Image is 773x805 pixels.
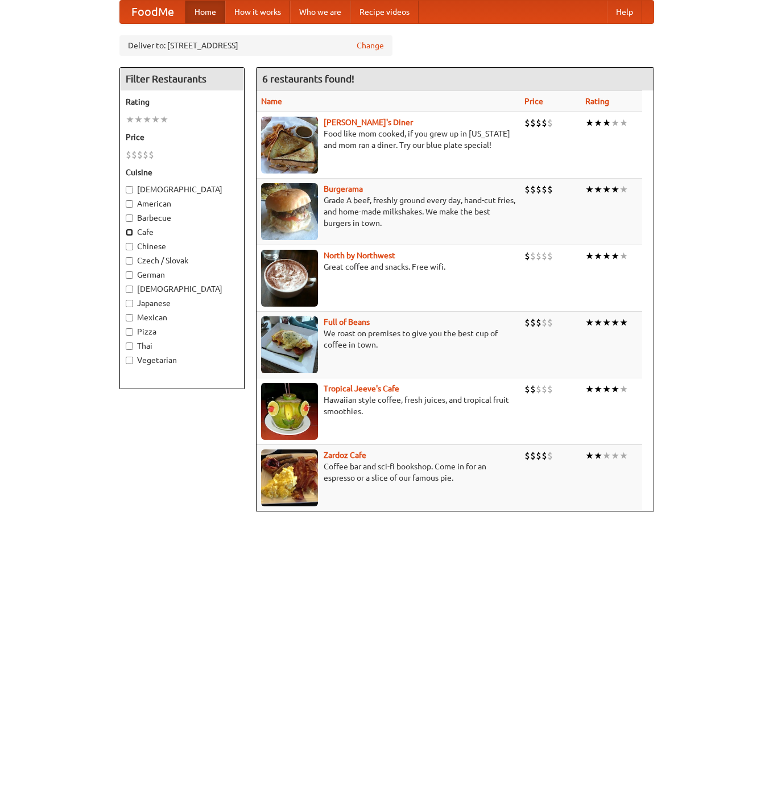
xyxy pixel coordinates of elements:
[148,148,154,161] li: $
[524,97,543,106] a: Price
[126,200,133,208] input: American
[126,226,238,238] label: Cafe
[350,1,419,23] a: Recipe videos
[619,316,628,329] li: ★
[594,250,602,262] li: ★
[126,354,238,366] label: Vegetarian
[619,117,628,129] li: ★
[524,449,530,462] li: $
[324,317,370,327] a: Full of Beans
[530,316,536,329] li: $
[541,117,547,129] li: $
[126,298,238,309] label: Japanese
[324,184,363,193] a: Burgerama
[536,316,541,329] li: $
[126,312,238,323] label: Mexican
[585,449,594,462] li: ★
[126,243,133,250] input: Chinese
[261,461,515,484] p: Coffee bar and sci-fi bookshop. Come in for an espresso or a slice of our famous pie.
[536,117,541,129] li: $
[143,113,151,126] li: ★
[619,183,628,196] li: ★
[619,449,628,462] li: ★
[126,271,133,279] input: German
[126,357,133,364] input: Vegetarian
[126,212,238,224] label: Barbecue
[541,383,547,395] li: $
[126,96,238,108] h5: Rating
[261,128,515,151] p: Food like mom cooked, if you grew up in [US_STATE] and mom ran a diner. Try our blue plate special!
[536,383,541,395] li: $
[611,383,619,395] li: ★
[619,383,628,395] li: ★
[324,251,395,260] a: North by Northwest
[594,183,602,196] li: ★
[126,257,133,265] input: Czech / Slovak
[541,316,547,329] li: $
[126,326,238,337] label: Pizza
[524,250,530,262] li: $
[126,113,134,126] li: ★
[126,241,238,252] label: Chinese
[611,117,619,129] li: ★
[324,451,366,460] a: Zardoz Cafe
[126,214,133,222] input: Barbecue
[536,250,541,262] li: $
[541,250,547,262] li: $
[126,286,133,293] input: [DEMOGRAPHIC_DATA]
[619,250,628,262] li: ★
[611,183,619,196] li: ★
[134,113,143,126] li: ★
[261,316,318,373] img: beans.jpg
[602,183,611,196] li: ★
[324,118,413,127] a: [PERSON_NAME]'s Diner
[126,340,238,352] label: Thai
[126,314,133,321] input: Mexican
[541,449,547,462] li: $
[126,283,238,295] label: [DEMOGRAPHIC_DATA]
[262,73,354,84] ng-pluralize: 6 restaurants found!
[137,148,143,161] li: $
[602,117,611,129] li: ★
[290,1,350,23] a: Who we are
[261,261,515,273] p: Great coffee and snacks. Free wifi.
[607,1,642,23] a: Help
[585,383,594,395] li: ★
[524,183,530,196] li: $
[126,328,133,336] input: Pizza
[151,113,160,126] li: ★
[594,383,602,395] li: ★
[611,250,619,262] li: ★
[261,328,515,350] p: We roast on premises to give you the best cup of coffee in town.
[126,148,131,161] li: $
[530,250,536,262] li: $
[126,186,133,193] input: [DEMOGRAPHIC_DATA]
[120,1,185,23] a: FoodMe
[357,40,384,51] a: Change
[547,183,553,196] li: $
[530,449,536,462] li: $
[536,183,541,196] li: $
[126,198,238,209] label: American
[530,117,536,129] li: $
[530,383,536,395] li: $
[547,250,553,262] li: $
[261,394,515,417] p: Hawaiian style coffee, fresh juices, and tropical fruit smoothies.
[602,449,611,462] li: ★
[261,383,318,440] img: jeeves.jpg
[611,316,619,329] li: ★
[585,183,594,196] li: ★
[126,269,238,280] label: German
[119,35,392,56] div: Deliver to: [STREET_ADDRESS]
[126,184,238,195] label: [DEMOGRAPHIC_DATA]
[120,68,244,90] h4: Filter Restaurants
[602,250,611,262] li: ★
[547,449,553,462] li: $
[524,383,530,395] li: $
[143,148,148,161] li: $
[225,1,290,23] a: How it works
